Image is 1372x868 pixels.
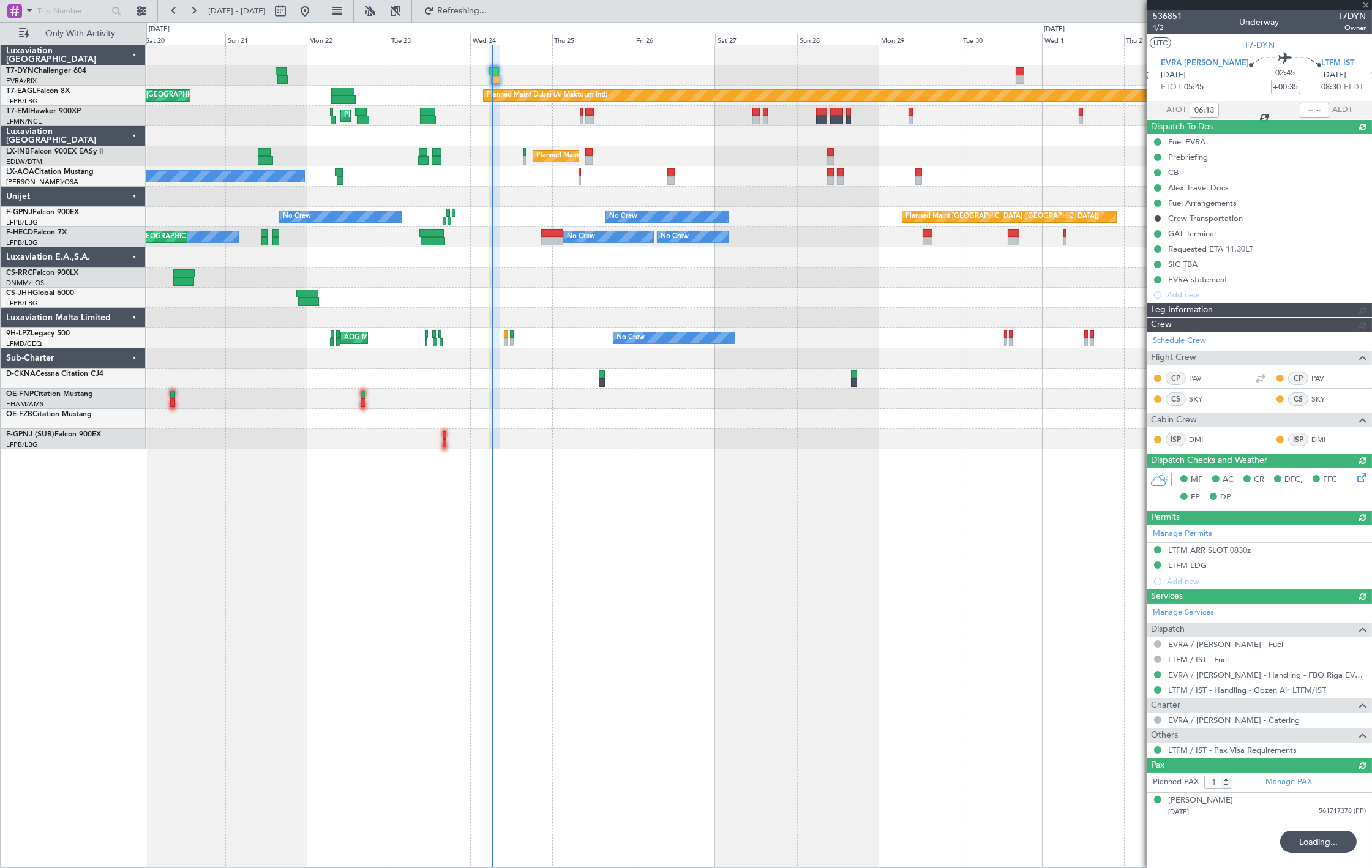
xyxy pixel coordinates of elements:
a: LFPB/LBG [6,440,38,449]
span: CS-RRC [6,269,32,277]
a: CS-JHHGlobal 6000 [6,290,74,297]
div: AOG Maint Cannes (Mandelieu) [344,329,442,347]
span: ATOT [1166,104,1186,116]
a: F-GPNJFalcon 900EX [6,209,79,216]
div: Tue 23 [389,34,470,45]
a: LFPB/LBG [6,97,38,106]
div: Thu 2 [1124,34,1205,45]
a: [PERSON_NAME]/QSA [6,178,78,187]
span: OE-FNP [6,391,34,398]
div: Planned Maint Dubai (Al Maktoum Intl) [487,86,607,105]
div: Sat 20 [143,34,225,45]
span: Only With Activity [32,29,129,38]
span: T7-EAGL [6,88,36,95]
span: Refreshing... [437,7,488,15]
div: [DATE] [1044,24,1065,35]
div: Planned Maint [GEOGRAPHIC_DATA] ([GEOGRAPHIC_DATA]) [905,208,1098,226]
a: T7-EAGLFalcon 8X [6,88,70,95]
a: F-GPNJ (SUB)Falcon 900EX [6,431,101,438]
a: LFMD/CEQ [6,339,42,348]
a: CS-RRCFalcon 900LX [6,269,78,277]
a: OE-FZBCitation Mustang [6,411,92,418]
span: ETOT [1161,81,1182,94]
div: Wed 24 [470,34,552,45]
button: Refreshing... [418,1,492,21]
span: LX-AOA [6,168,34,176]
span: T7DYN [1338,10,1366,23]
div: Planned Maint [GEOGRAPHIC_DATA] [344,107,461,125]
div: Wed 1 [1042,34,1123,45]
span: F-GPNJ [6,209,32,216]
a: LFPB/LBG [6,299,38,308]
a: T7-EMIHawker 900XP [6,108,81,115]
span: F-GPNJ (SUB) [6,431,54,438]
div: No Crew [567,228,595,246]
a: LFMN/NCE [6,117,42,126]
span: OE-FZB [6,411,32,418]
a: EHAM/AMS [6,400,43,409]
button: UTC [1150,37,1171,48]
div: Loading... [1280,831,1357,853]
div: Sun 28 [797,34,879,45]
span: T7-DYN [1244,39,1275,51]
span: 1/2 [1153,23,1182,33]
span: ALDT [1332,104,1352,116]
span: Owner [1338,23,1366,33]
div: Tue 30 [961,34,1042,45]
a: D-CKNACessna Citation CJ4 [6,370,103,378]
button: Only With Activity [13,24,133,43]
div: Fri 26 [634,34,715,45]
div: Sat 27 [715,34,797,45]
span: F-HECD [6,229,33,236]
div: [DATE] [149,24,170,35]
a: F-HECDFalcon 7X [6,229,67,236]
span: D-CKNA [6,370,36,378]
span: 08:30 [1322,81,1341,94]
a: LFPB/LBG [6,238,38,247]
a: LX-INBFalcon 900EX EASy II [6,148,103,155]
span: [DATE] - [DATE] [208,6,266,17]
input: Trip Number [37,2,108,20]
a: LX-AOACitation Mustang [6,168,94,176]
span: 02:45 [1276,67,1295,80]
a: 9H-LPZLegacy 500 [6,330,70,337]
span: CS-JHH [6,290,32,297]
span: T7-EMI [6,108,30,115]
span: [DATE] [1322,69,1347,81]
div: Mon 29 [879,34,960,45]
div: No Crew [283,208,311,226]
div: No Crew [661,228,689,246]
a: EDLW/DTM [6,157,42,166]
div: Mon 22 [307,34,388,45]
div: No Crew [617,329,645,347]
div: Thu 25 [552,34,634,45]
a: LFPB/LBG [6,218,38,227]
span: LX-INB [6,148,30,155]
span: [DATE] [1161,69,1186,81]
span: ELDT [1344,81,1364,94]
div: Underway [1240,17,1280,29]
a: OE-FNPCitation Mustang [6,391,93,398]
a: T7-DYNChallenger 604 [6,67,86,75]
a: EVRA/RIX [6,77,37,86]
span: T7-DYN [6,67,34,75]
span: EVRA [PERSON_NAME] [1161,58,1250,70]
span: 9H-LPZ [6,330,31,337]
div: Sun 21 [225,34,307,45]
div: Planned Maint [GEOGRAPHIC_DATA] ([GEOGRAPHIC_DATA]) [536,147,729,165]
span: 536851 [1153,10,1182,23]
a: DNMM/LOS [6,279,44,288]
span: LTFM IST [1322,58,1355,70]
div: No Crew [609,208,637,226]
span: 05:45 [1185,81,1204,94]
